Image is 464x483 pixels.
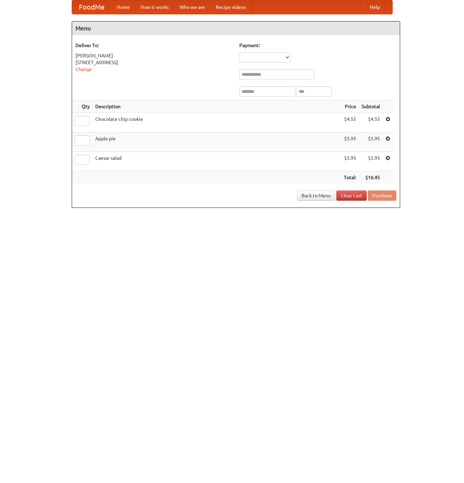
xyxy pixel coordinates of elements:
[174,0,210,14] a: Who we are
[341,152,359,171] td: $5.95
[359,171,383,184] th: $16.45
[359,100,383,113] th: Subtotal
[336,190,367,201] a: Clear Cart
[75,52,233,59] div: [PERSON_NAME]
[359,152,383,171] td: $5.95
[75,42,233,49] h5: Deliver To:
[341,100,359,113] th: Price
[72,0,111,14] a: FoodMe
[359,113,383,132] td: $4.55
[135,0,174,14] a: How it works
[93,100,341,113] th: Description
[364,0,385,14] a: Help
[93,132,341,152] td: Apple pie
[75,67,92,72] a: Change
[359,132,383,152] td: $5.95
[341,113,359,132] td: $4.55
[297,190,335,201] a: Back to Menu
[93,113,341,132] td: Chocolate chip cookie
[341,132,359,152] td: $5.95
[368,190,396,201] button: Purchase
[75,59,233,66] div: [STREET_ADDRESS]
[93,152,341,171] td: Caesar salad
[72,22,400,35] h4: Menu
[239,42,396,49] h5: Payment:
[72,100,93,113] th: Qty
[111,0,135,14] a: Home
[341,171,359,184] th: Total:
[210,0,251,14] a: Recipe videos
